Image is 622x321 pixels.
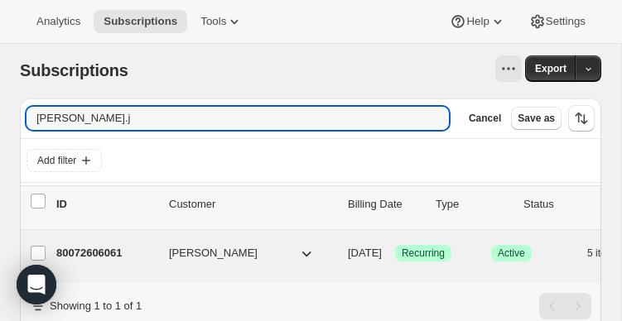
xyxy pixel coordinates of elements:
input: Filter subscribers [27,107,449,130]
span: [DATE] [348,247,382,259]
span: Active [498,247,525,260]
p: Showing 1 to 1 of 1 [50,298,142,314]
span: [PERSON_NAME] [169,245,258,261]
p: ID [56,196,156,213]
span: Analytics [36,15,80,28]
button: Tools [190,10,253,33]
button: Add filter [27,149,102,172]
span: Export [535,62,567,75]
p: 80072606061 [56,245,156,261]
button: Sort the results [568,105,595,132]
p: Billing Date [348,196,422,213]
button: Help [440,10,515,33]
div: Open Intercom Messenger [17,265,56,304]
button: Settings [519,10,595,33]
button: Export [525,55,576,82]
button: View actions for Subscriptions [495,55,522,82]
span: Subscriptions [104,15,177,28]
span: Settings [546,15,586,28]
button: Cancel [462,107,508,130]
span: Save as [518,112,555,125]
span: Subscriptions [20,61,128,79]
span: Help [466,15,489,28]
p: Customer [169,196,335,213]
span: Add filter [37,154,76,167]
span: 5 items [587,247,620,260]
span: Recurring [402,247,445,260]
span: Cancel [469,112,501,125]
button: Save as [511,107,562,130]
span: Tools [200,15,226,28]
button: Subscriptions [94,10,187,33]
div: Type [436,196,510,213]
button: [PERSON_NAME] [159,240,325,266]
nav: Pagination [539,293,591,319]
p: Status [523,196,598,213]
button: Analytics [27,10,90,33]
